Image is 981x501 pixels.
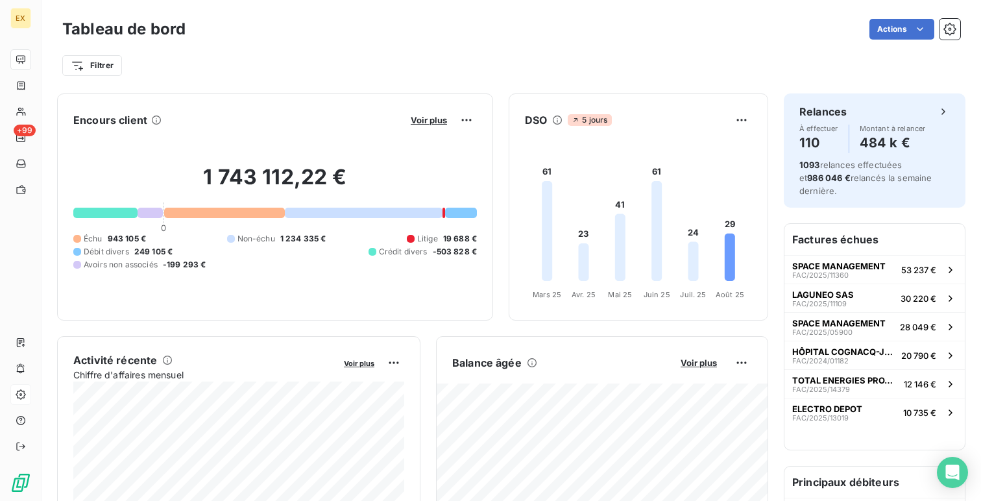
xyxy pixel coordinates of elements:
span: 5 jours [568,114,611,126]
button: ELECTRO DEPOTFAC/2025/1301910 735 € [784,398,965,426]
span: 28 049 € [900,322,936,332]
div: EX [10,8,31,29]
span: relances effectuées et relancés la semaine dernière. [799,160,932,196]
span: FAC/2025/05900 [792,328,853,336]
tspan: Juil. 25 [680,290,706,299]
tspan: Août 25 [716,290,744,299]
span: Montant à relancer [860,125,926,132]
span: 986 046 € [807,173,850,183]
span: Non-échu [237,233,275,245]
span: SPACE MANAGEMENT [792,261,886,271]
span: SPACE MANAGEMENT [792,318,886,328]
span: 249 105 € [134,246,173,258]
span: ELECTRO DEPOT [792,404,862,414]
span: À effectuer [799,125,838,132]
button: Voir plus [407,114,451,126]
h6: DSO [525,112,547,128]
span: FAC/2025/11360 [792,271,849,279]
button: Actions [869,19,934,40]
span: 0 [161,223,166,233]
span: Chiffre d'affaires mensuel [73,368,335,382]
div: Open Intercom Messenger [937,457,968,488]
span: 12 146 € [904,379,936,389]
span: TOTAL ENERGIES PROXI SUD EST [792,375,899,385]
span: Voir plus [681,358,717,368]
button: Voir plus [677,357,721,369]
span: FAC/2025/13019 [792,414,849,422]
tspan: Mai 25 [608,290,632,299]
span: FAC/2024/01182 [792,357,849,365]
span: FAC/2025/14379 [792,385,850,393]
a: +99 [10,127,30,148]
h6: Factures échues [784,224,965,255]
button: LAGUNEO SASFAC/2025/1110930 220 € [784,284,965,312]
h2: 1 743 112,22 € [73,164,477,203]
h4: 110 [799,132,838,153]
span: -503 828 € [433,246,478,258]
h6: Principaux débiteurs [784,467,965,498]
span: 1 234 335 € [280,233,326,245]
span: FAC/2025/11109 [792,300,847,308]
span: Voir plus [411,115,447,125]
button: SPACE MANAGEMENTFAC/2025/1136053 237 € [784,255,965,284]
span: Débit divers [84,246,129,258]
span: 19 688 € [443,233,477,245]
span: 10 735 € [903,408,936,418]
button: Voir plus [340,357,378,369]
span: Échu [84,233,103,245]
span: HÔPITAL COGNACQ-JAY [792,347,896,357]
h6: Activité récente [73,352,157,368]
span: Crédit divers [379,246,428,258]
span: -199 293 € [163,259,206,271]
span: LAGUNEO SAS [792,289,854,300]
button: SPACE MANAGEMENTFAC/2025/0590028 049 € [784,312,965,341]
span: 1093 [799,160,820,170]
tspan: Avr. 25 [572,290,596,299]
h6: Encours client [73,112,147,128]
span: Litige [417,233,438,245]
tspan: Mars 25 [533,290,561,299]
button: HÔPITAL COGNACQ-JAYFAC/2024/0118220 790 € [784,341,965,369]
button: TOTAL ENERGIES PROXI SUD ESTFAC/2025/1437912 146 € [784,369,965,398]
span: +99 [14,125,36,136]
span: 943 105 € [108,233,146,245]
h4: 484 k € [860,132,926,153]
span: 20 790 € [901,350,936,361]
img: Logo LeanPay [10,472,31,493]
h6: Balance âgée [452,355,522,371]
button: Filtrer [62,55,122,76]
h6: Relances [799,104,847,119]
tspan: Juin 25 [644,290,670,299]
h3: Tableau de bord [62,18,186,41]
span: 30 220 € [901,293,936,304]
span: 53 237 € [901,265,936,275]
span: Voir plus [344,359,374,368]
span: Avoirs non associés [84,259,158,271]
